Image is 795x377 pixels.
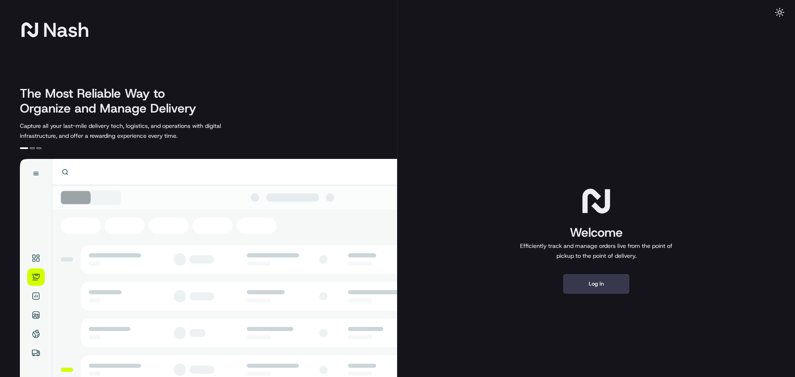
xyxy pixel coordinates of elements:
[517,224,676,241] h1: Welcome
[20,86,205,116] h2: The Most Reliable Way to Organize and Manage Delivery
[20,121,258,141] p: Capture all your last-mile delivery tech, logistics, and operations with digital infrastructure, ...
[563,274,629,294] button: Log in
[43,22,89,38] span: Nash
[517,241,676,261] p: Efficiently track and manage orders live from the point of pickup to the point of delivery.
